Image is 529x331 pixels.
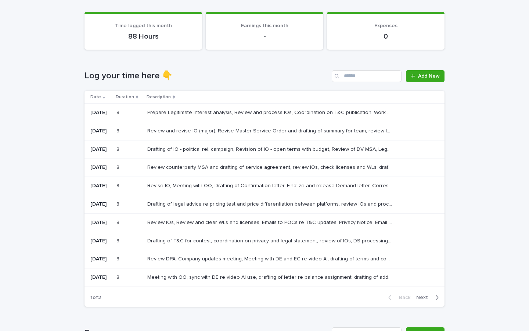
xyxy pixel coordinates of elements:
p: 1 of 2 [84,289,107,307]
tr: [DATE]88 Review IOs, Review and clear WLs and licenses, Emails to POCs re T&C updates, Privacy No... [84,213,445,232]
p: Review DPA, Company updates meeting, Meeting with DE and EC re video AI, drafting of terms and co... [147,255,394,262]
p: 8 [116,108,121,116]
tr: [DATE]88 Review and revise IO (major), Revise Master Service Order and drafting of summary for te... [84,122,445,140]
span: Time logged this month [115,23,172,28]
p: [DATE] [90,128,111,134]
p: Review and revise IO (major), Revise Master Service Order and drafting of summary for team, revie... [147,127,394,134]
p: Drafting of T&C for contest, coordination on privacy and legal statement, review of IOs, DS proce... [147,236,394,244]
p: 88 Hours [93,32,193,41]
p: [DATE] [90,220,111,226]
p: 8 [116,200,121,207]
p: Revise IO, Meeting with OO, Drafting of Confirmation letter, Finalize and release Demand letter, ... [147,181,394,189]
span: Earnings this month [241,23,288,28]
p: 0 [336,32,436,41]
tr: [DATE]88 Prepare Legitimate interest analysis, Review and process IOs, Coordination on T&C public... [84,103,445,122]
button: Next [413,294,445,301]
p: - [215,32,314,41]
span: Add New [418,74,440,79]
p: 8 [116,218,121,226]
input: Search [332,70,402,82]
p: Drafting of legal advice re pricing test and price differentiation between platforms, review IOs ... [147,200,394,207]
tr: [DATE]88 Review DPA, Company updates meeting, Meeting with DE and EC re video AI, drafting of ter... [84,250,445,268]
span: Next [416,295,432,300]
span: Back [395,295,410,300]
p: [DATE] [90,256,111,262]
p: 8 [116,273,121,281]
tr: [DATE]88 Revise IO, Meeting with OO, Drafting of Confirmation letter, Finalize and release Demand... [84,177,445,195]
p: [DATE] [90,146,111,153]
p: 8 [116,255,121,262]
p: [DATE] [90,274,111,281]
p: [DATE] [90,183,111,189]
tr: [DATE]88 Review counterparty MSA and drafting of service agreement, review IOs, check licenses an... [84,159,445,177]
tr: [DATE]88 Meeting with OO, sync with DE re video AI use, drafting of letter re balance assignment,... [84,268,445,287]
p: Duration [116,93,134,101]
tr: [DATE]88 Drafting of T&C for contest, coordination on privacy and legal statement, review of IOs,... [84,232,445,250]
p: Description [147,93,171,101]
span: Expenses [374,23,397,28]
a: Add New [406,70,445,82]
p: 8 [116,127,121,134]
tr: [DATE]88 Drafting of IO - political rel. campaign, Revision of IO - open terms with budget, Revie... [84,140,445,159]
p: [DATE] [90,164,111,171]
button: Back [382,294,413,301]
p: 8 [116,163,121,171]
p: Review counterparty MSA and drafting of service agreement, review IOs, check licenses and WLs, dr... [147,163,394,171]
p: Drafting of IO - political rel. campaign, Revision of IO - open terms with budget, Review of DV M... [147,145,394,153]
p: 8 [116,145,121,153]
p: Date [90,93,101,101]
h1: Log your time here 👇 [84,71,329,81]
p: [DATE] [90,238,111,244]
p: [DATE] [90,110,111,116]
p: [DATE] [90,201,111,207]
p: Prepare Legitimate interest analysis, Review and process IOs, Coordination on T&C publication, Wo... [147,108,394,116]
p: 8 [116,236,121,244]
p: Meeting with OO, sync with DE re video AI use, drafting of letter re balance assignment, drafting... [147,273,394,281]
tr: [DATE]88 Drafting of legal advice re pricing test and price differentiation between platforms, re... [84,195,445,213]
p: Review IOs, Review and clear WLs and licenses, Emails to POCs re T&C updates, Privacy Notice, Ema... [147,218,394,226]
p: 8 [116,181,121,189]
